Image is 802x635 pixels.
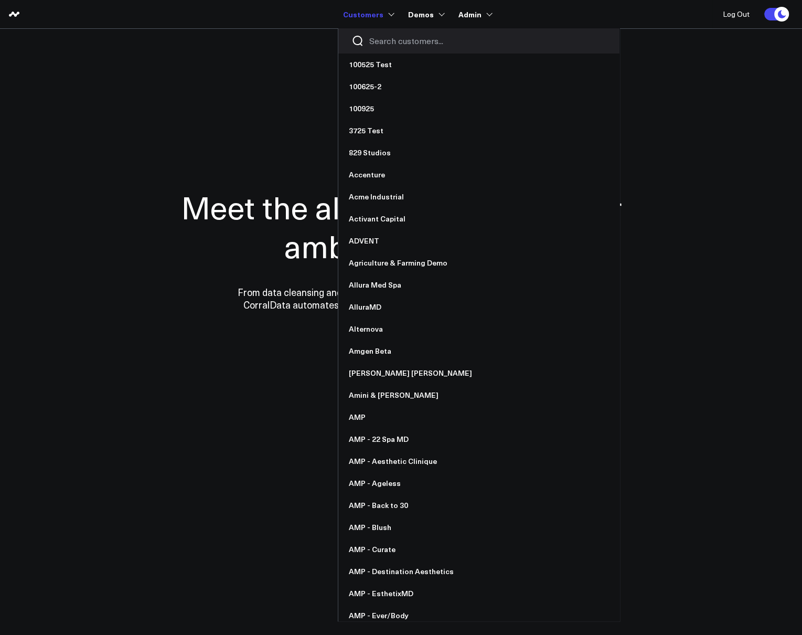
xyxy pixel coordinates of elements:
a: Customers [343,5,392,24]
a: Agriculture & Farming Demo [338,252,619,274]
a: AMP - Destination Aesthetics [338,560,619,583]
a: Allura Med Spa [338,274,619,296]
a: Activant Capital [338,208,619,230]
input: Search customers input [369,35,606,47]
h1: Meet the all-in-one data hub for ambitious teams [144,187,658,265]
a: Alternova [338,318,619,340]
a: AMP - 22 Spa MD [338,428,619,450]
a: AMP - Aesthetic Clinique [338,450,619,472]
a: AMP - Ageless [338,472,619,494]
a: Amini & [PERSON_NAME] [338,384,619,406]
a: 829 Studios [338,142,619,164]
a: Demos [408,5,443,24]
a: 100625-2 [338,76,619,98]
a: ADVENT [338,230,619,252]
a: Acme Industrial [338,186,619,208]
a: 100525 Test [338,54,619,76]
a: AMP - Ever/Body [338,605,619,627]
p: From data cleansing and integration to personalized dashboards and insights, CorralData automates... [215,286,587,311]
a: [PERSON_NAME] [PERSON_NAME] [338,362,619,384]
a: Admin [458,5,490,24]
a: Amgen Beta [338,340,619,362]
button: Search customers button [351,35,364,47]
a: 100925 [338,98,619,120]
a: Accenture [338,164,619,186]
a: AMP - Back to 30 [338,494,619,516]
a: AMP [338,406,619,428]
a: AMP - Curate [338,538,619,560]
a: AMP - Blush [338,516,619,538]
a: AMP - EsthetixMD [338,583,619,605]
a: AlluraMD [338,296,619,318]
a: 3725 Test [338,120,619,142]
